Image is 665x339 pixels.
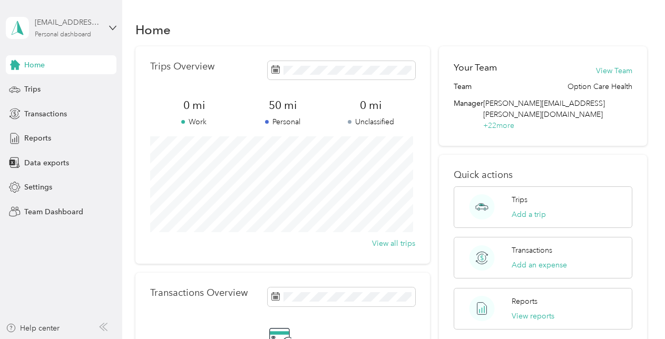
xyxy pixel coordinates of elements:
button: Add a trip [512,209,546,220]
p: Transactions Overview [150,287,248,298]
span: Home [24,59,45,71]
span: Settings [24,182,52,193]
button: View all trips [372,238,415,249]
span: Reports [24,133,51,144]
button: Add an expense [512,260,567,271]
span: Trips [24,84,41,95]
span: 50 mi [238,98,327,113]
span: 0 mi [150,98,239,113]
span: Manager [454,98,483,131]
button: View Team [596,65,632,76]
button: Help center [6,323,60,334]
p: Trips [512,194,527,205]
span: Team [454,81,472,92]
h2: Your Team [454,61,497,74]
span: Option Care Health [568,81,632,92]
span: Team Dashboard [24,206,83,217]
div: [EMAIL_ADDRESS][DOMAIN_NAME] [35,17,101,28]
button: View reports [512,311,554,322]
p: Reports [512,296,537,307]
span: + 22 more [483,121,514,130]
p: Transactions [512,245,552,256]
p: Personal [238,116,327,127]
h1: Home [135,24,171,35]
p: Quick actions [454,169,632,181]
span: 0 mi [327,98,415,113]
div: Personal dashboard [35,32,91,38]
p: Work [150,116,239,127]
iframe: Everlance-gr Chat Button Frame [606,280,665,339]
span: [PERSON_NAME][EMAIL_ADDRESS][PERSON_NAME][DOMAIN_NAME] [483,99,605,119]
p: Unclassified [327,116,415,127]
span: Data exports [24,157,69,168]
p: Trips Overview [150,61,214,72]
span: Transactions [24,108,67,119]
